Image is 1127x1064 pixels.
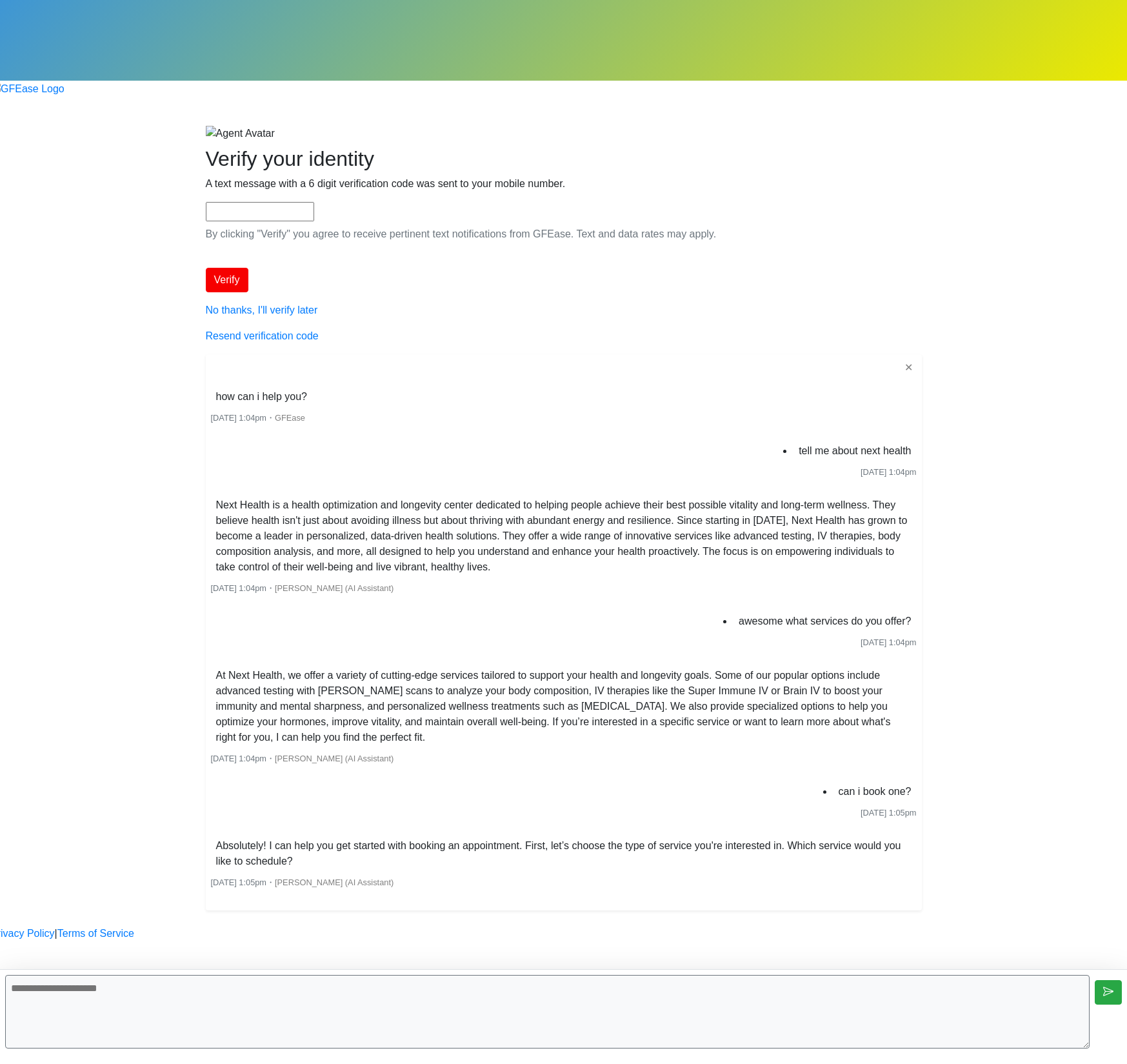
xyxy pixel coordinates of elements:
small: ・ [211,754,394,763]
span: [DATE] 1:04pm [211,583,267,593]
span: [DATE] 1:04pm [861,467,917,477]
h2: Verify your identity [206,146,922,171]
li: awesome what services do you offer? [733,611,916,632]
small: ・ [211,878,394,887]
li: Absolutely! I can help you get started with booking an appointment. First, let’s choose the type ... [211,836,917,872]
li: At Next Health, we offer a variety of cutting-edge services tailored to support your health and l... [211,665,917,748]
span: [DATE] 1:05pm [861,808,917,818]
li: can i book one? [833,781,917,802]
span: [DATE] 1:05pm [211,878,267,887]
button: Verify [206,268,248,292]
span: GFEase [275,413,305,423]
a: Terms of Service [57,926,134,941]
span: [PERSON_NAME] (AI Assistant) [275,583,394,593]
a: No thanks, I'll verify later [206,305,318,316]
img: Agent Avatar [206,126,275,141]
p: By clicking "Verify" you agree to receive pertinent text notifications from GFEase. Text and data... [206,226,922,242]
span: [PERSON_NAME] (AI Assistant) [275,754,394,763]
a: Resend verification code [206,330,319,341]
span: [DATE] 1:04pm [861,637,917,647]
a: | [55,926,57,941]
p: A text message with a 6 digit verification code was sent to your mobile number. [206,176,922,192]
span: [DATE] 1:04pm [211,754,267,763]
span: [DATE] 1:04pm [211,413,267,423]
small: ・ [211,413,305,423]
li: tell me about next health [793,441,916,461]
span: [PERSON_NAME] (AI Assistant) [275,878,394,887]
li: how can i help you? [211,386,312,407]
button: ✕ [901,359,917,376]
small: ・ [211,583,394,593]
li: Next Health is a health optimization and longevity center dedicated to helping people achieve the... [211,495,917,577]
